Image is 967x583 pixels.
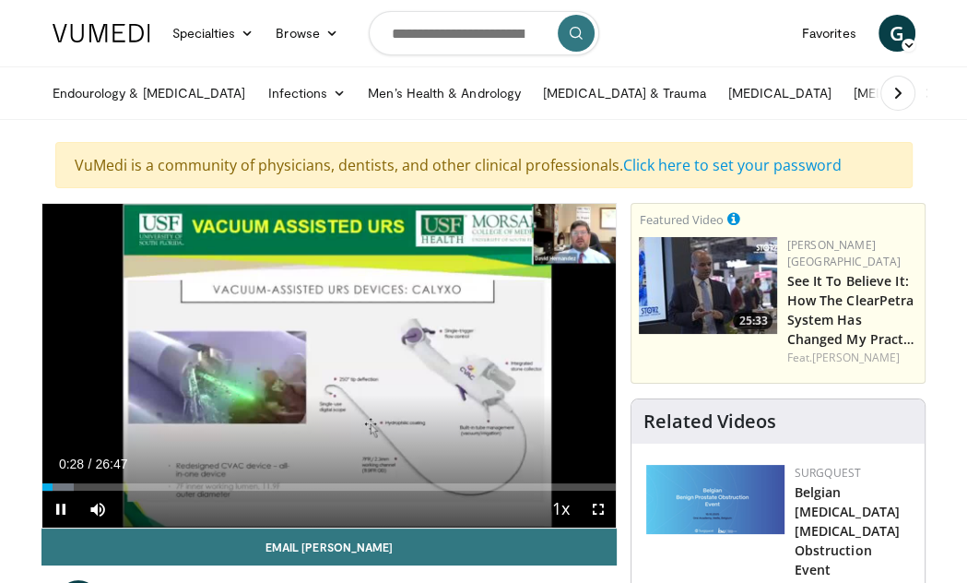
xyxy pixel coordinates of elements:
img: 08d442d2-9bc4-4584-b7ef-4efa69e0f34c.png.150x105_q85_autocrop_double_scale_upscale_version-0.2.png [646,465,784,534]
h4: Related Videos [643,410,775,433]
span: / [88,457,92,471]
a: Belgian [MEDICAL_DATA] [MEDICAL_DATA] Obstruction Event [794,483,899,578]
img: 47196b86-3779-4b90-b97e-820c3eda9b3b.150x105_q85_crop-smart_upscale.jpg [639,237,777,334]
a: Surgquest [794,465,861,481]
small: Featured Video [639,211,723,228]
button: Playback Rate [542,491,579,528]
button: Pause [42,491,79,528]
video-js: Video Player [42,204,617,528]
a: Browse [265,15,349,52]
a: [MEDICAL_DATA] & Trauma [532,75,717,112]
span: 25:33 [733,313,772,329]
button: Fullscreen [579,491,616,528]
a: See It To Believe It: How The ClearPetra System Has Changed My Pract… [786,272,914,348]
div: Feat. [786,350,917,366]
a: Infections [256,75,357,112]
a: 25:33 [639,237,777,334]
a: Specialties [161,15,265,52]
span: 0:28 [59,457,84,471]
a: Men’s Health & Andrology [357,75,532,112]
img: VuMedi Logo [53,24,150,42]
a: Click here to set your password [623,155,842,175]
span: 26:47 [95,457,127,471]
div: VuMedi is a community of physicians, dentists, and other clinical professionals. [55,142,913,188]
a: [MEDICAL_DATA] [717,75,843,112]
a: [PERSON_NAME] [812,350,900,365]
a: G [879,15,915,52]
a: [PERSON_NAME] [GEOGRAPHIC_DATA] [786,237,901,269]
a: Favorites [791,15,867,52]
a: Email [PERSON_NAME] [41,529,618,565]
input: Search topics, interventions [369,11,599,55]
div: Progress Bar [42,483,617,491]
button: Mute [79,491,116,528]
a: Endourology & [MEDICAL_DATA] [41,75,257,112]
